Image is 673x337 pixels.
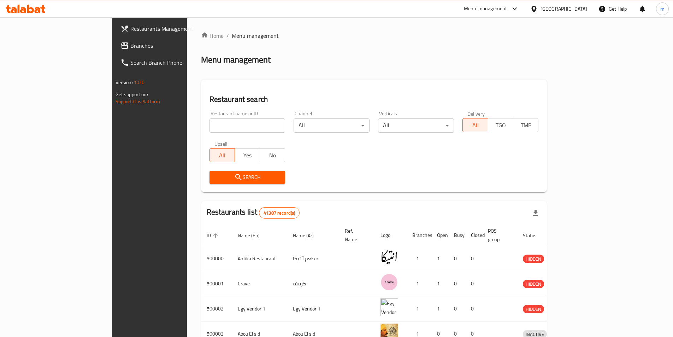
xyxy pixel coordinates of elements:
[232,31,279,40] span: Menu management
[462,118,488,132] button: All
[209,94,539,105] h2: Restaurant search
[431,296,448,321] td: 1
[260,148,285,162] button: No
[464,5,507,13] div: Menu-management
[115,37,224,54] a: Branches
[263,150,282,161] span: No
[380,273,398,291] img: Crave
[523,255,544,263] span: HIDDEN
[130,24,219,33] span: Restaurants Management
[523,305,544,313] span: HIDDEN
[516,120,536,130] span: TMP
[431,271,448,296] td: 1
[232,246,287,271] td: Antika Restaurant
[465,225,482,246] th: Closed
[431,225,448,246] th: Open
[238,150,257,161] span: Yes
[407,271,431,296] td: 1
[287,271,339,296] td: كرييف
[523,280,544,288] span: HIDDEN
[207,231,220,240] span: ID
[115,54,224,71] a: Search Branch Phone
[214,141,228,146] label: Upsell
[465,296,482,321] td: 0
[116,90,148,99] span: Get support on:
[213,150,232,161] span: All
[527,204,544,221] div: Export file
[287,296,339,321] td: Egy Vendor 1
[380,298,398,316] img: Egy Vendor 1
[293,231,323,240] span: Name (Ar)
[130,41,219,50] span: Branches
[115,20,224,37] a: Restaurants Management
[541,5,587,13] div: [GEOGRAPHIC_DATA]
[345,227,366,244] span: Ref. Name
[201,31,547,40] nav: breadcrumb
[448,271,465,296] td: 0
[130,58,219,67] span: Search Branch Phone
[431,246,448,271] td: 1
[407,296,431,321] td: 1
[116,78,133,87] span: Version:
[259,207,300,219] div: Total records count
[226,31,229,40] li: /
[465,271,482,296] td: 0
[375,225,407,246] th: Logo
[294,118,370,133] div: All
[209,118,285,133] input: Search for restaurant name or ID..
[235,148,260,162] button: Yes
[287,246,339,271] td: مطعم أنتيكا
[201,54,271,65] h2: Menu management
[232,271,287,296] td: Crave
[465,246,482,271] td: 0
[215,173,280,182] span: Search
[232,296,287,321] td: Egy Vendor 1
[378,118,454,133] div: All
[238,231,269,240] span: Name (En)
[259,210,299,216] span: 41387 record(s)
[513,118,538,132] button: TMP
[209,171,285,184] button: Search
[488,118,513,132] button: TGO
[523,255,544,263] div: HIDDEN
[448,246,465,271] td: 0
[134,78,145,87] span: 1.0.0
[448,296,465,321] td: 0
[209,148,235,162] button: All
[660,5,665,13] span: m
[467,111,485,116] label: Delivery
[407,225,431,246] th: Branches
[407,246,431,271] td: 1
[466,120,485,130] span: All
[488,227,509,244] span: POS group
[523,231,546,240] span: Status
[380,248,398,266] img: Antika Restaurant
[448,225,465,246] th: Busy
[116,97,160,106] a: Support.OpsPlatform
[207,207,300,219] h2: Restaurants list
[491,120,510,130] span: TGO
